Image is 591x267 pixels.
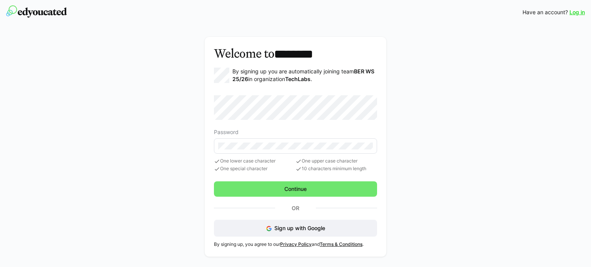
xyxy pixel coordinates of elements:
[283,185,308,193] span: Continue
[214,158,295,164] span: One lower case character
[214,46,377,61] h3: Welcome to
[295,158,377,164] span: One upper case character
[523,8,568,16] span: Have an account?
[569,8,585,16] a: Log in
[6,5,67,18] img: edyoucated
[320,241,362,247] a: Terms & Conditions
[232,68,377,83] p: By signing up you are automatically joining team in organization .
[214,181,377,197] button: Continue
[214,220,377,237] button: Sign up with Google
[285,76,311,82] strong: TechLabs
[214,166,295,172] span: One special character
[275,203,316,214] p: Or
[280,241,312,247] a: Privacy Policy
[214,241,377,247] p: By signing up, you agree to our and .
[274,225,325,231] span: Sign up with Google
[295,166,377,172] span: 10 characters minimum length
[214,129,239,135] span: Password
